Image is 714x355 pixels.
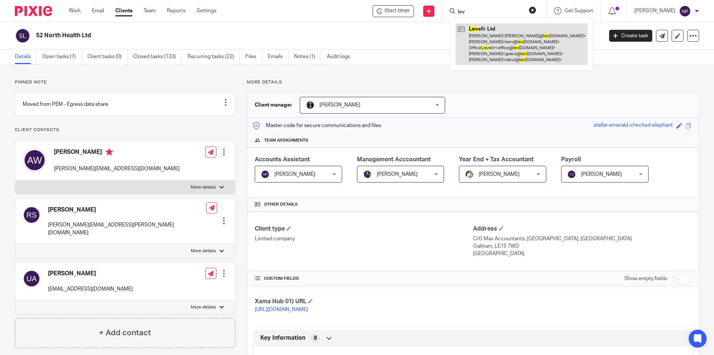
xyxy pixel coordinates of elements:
[191,184,216,190] p: More details
[15,6,52,16] img: Pixie
[54,165,180,172] p: [PERSON_NAME][EMAIL_ADDRESS][DOMAIN_NAME]
[23,148,46,172] img: svg%3E
[561,156,581,162] span: Payroll
[92,7,104,15] a: Email
[473,243,691,250] p: Oakham, LE15 7WD
[268,50,289,64] a: Emails
[48,221,206,237] p: [PERSON_NAME][EMAIL_ADDRESS][PERSON_NAME][DOMAIN_NAME]
[245,50,262,64] a: Files
[69,7,81,15] a: Work
[255,307,308,312] a: [URL][DOMAIN_NAME]
[255,101,292,109] h3: Client manager
[99,327,151,339] h4: + Add contact
[253,122,381,129] p: Master code for secure communications and files
[679,5,691,17] img: svg%3E
[15,79,235,85] p: Pinned note
[54,148,180,158] h4: [PERSON_NAME]
[363,170,372,179] img: Nicole.jpeg
[23,206,41,224] img: svg%3E
[260,334,305,342] span: Key Information
[479,172,520,177] span: [PERSON_NAME]
[459,156,534,162] span: Year End + Tax Accountant
[15,28,30,44] img: svg%3E
[473,250,691,257] p: [GEOGRAPHIC_DATA]
[567,170,576,179] img: svg%3E
[23,270,41,288] img: svg%3E
[357,156,431,162] span: Management Acccountant
[87,50,128,64] a: Client tasks (0)
[247,79,699,85] p: More details
[624,275,667,282] label: Show empty fields
[255,298,473,305] h4: Xama Hub 01) URL
[565,8,593,13] span: Get Support
[609,30,652,42] a: Create task
[255,235,473,243] p: Limited company
[594,121,673,130] div: stellar-emerald-checked-elephant
[261,170,270,179] img: svg%3E
[264,137,308,143] span: Team assignments
[15,50,37,64] a: Details
[581,172,622,177] span: [PERSON_NAME]
[144,7,156,15] a: Team
[385,7,410,15] span: Start timer
[167,7,186,15] a: Reports
[314,335,317,342] span: 8
[319,102,360,108] span: [PERSON_NAME]
[327,50,356,64] a: Audit logs
[274,172,315,177] span: [PERSON_NAME]
[294,50,321,64] a: Notes (1)
[187,50,240,64] a: Recurring tasks (22)
[115,7,132,15] a: Clients
[529,6,536,14] button: Clear
[15,127,235,133] p: Client contacts
[306,101,315,110] img: martin-hickman.jpg
[106,148,113,156] i: Primary
[373,5,414,17] div: 52 North Health Ltd
[133,50,182,64] a: Closed tasks (133)
[36,32,486,39] h2: 52 North Health Ltd
[465,170,474,179] img: Kayleigh%20Henson.jpeg
[48,285,133,293] p: [EMAIL_ADDRESS][DOMAIN_NAME]
[197,7,216,15] a: Settings
[255,156,310,162] span: Accounts Assistant
[48,206,206,214] h4: [PERSON_NAME]
[473,225,691,233] h4: Address
[191,248,216,254] p: More details
[255,276,473,282] h4: CUSTOM FIELDS
[634,7,675,15] p: [PERSON_NAME]
[457,9,524,16] input: Search
[191,304,216,310] p: More details
[264,202,298,207] span: Other details
[255,225,473,233] h4: Client type
[42,50,82,64] a: Open tasks (7)
[48,270,133,278] h4: [PERSON_NAME]
[377,172,418,177] span: [PERSON_NAME]
[473,235,691,243] p: C/O Max Accountants, [GEOGRAPHIC_DATA], [GEOGRAPHIC_DATA]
